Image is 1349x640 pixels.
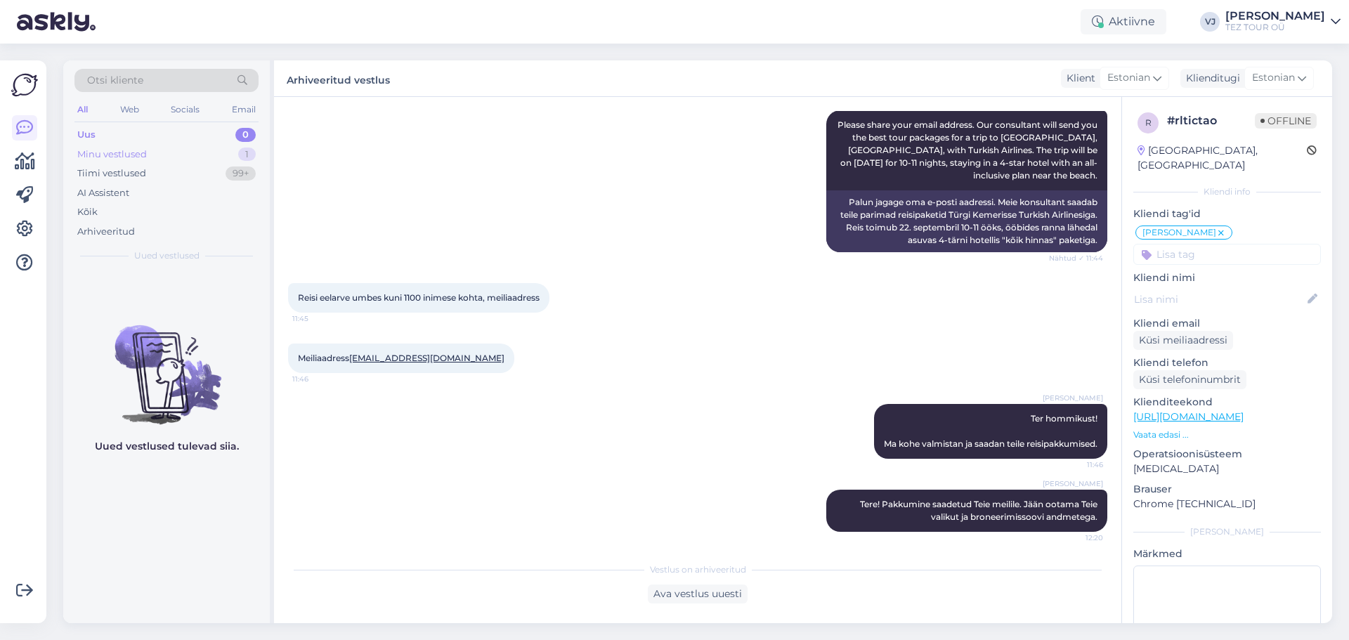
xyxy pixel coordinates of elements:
div: Kliendi info [1133,185,1321,198]
span: r [1145,117,1152,128]
p: Märkmed [1133,547,1321,561]
div: VJ [1200,12,1220,32]
div: AI Assistent [77,186,129,200]
div: All [74,100,91,119]
div: 1 [238,148,256,162]
label: Arhiveeritud vestlus [287,69,390,88]
div: # rltictao [1167,112,1255,129]
span: Nähtud ✓ 11:44 [1049,253,1103,263]
div: Klient [1061,71,1095,86]
span: Tere! Pakkumine saadetud Teie meilile. Jään ootama Teie valikut ja broneerimissoovi andmetega. [860,499,1100,522]
div: [PERSON_NAME] [1225,11,1325,22]
input: Lisa tag [1133,244,1321,265]
span: Vestlus on arhiveeritud [650,563,746,576]
div: Aktiivne [1081,9,1166,34]
p: Kliendi nimi [1133,270,1321,285]
img: No chats [63,300,270,426]
div: Minu vestlused [77,148,147,162]
div: [PERSON_NAME] [1133,525,1321,538]
a: [EMAIL_ADDRESS][DOMAIN_NAME] [349,353,504,363]
p: Operatsioonisüsteem [1133,447,1321,462]
span: Offline [1255,113,1317,129]
span: [PERSON_NAME] [1043,478,1103,489]
p: Uued vestlused tulevad siia. [95,439,239,454]
a: [URL][DOMAIN_NAME] [1133,410,1244,423]
span: Otsi kliente [87,73,143,88]
div: Ava vestlus uuesti [648,585,748,603]
div: Tiimi vestlused [77,166,146,181]
p: [MEDICAL_DATA] [1133,462,1321,476]
div: Web [117,100,142,119]
div: 99+ [226,166,256,181]
div: Palun jagage oma e-posti aadressi. Meie konsultant saadab teile parimad reisipaketid Türgi Kemeri... [826,190,1107,252]
p: Vaata edasi ... [1133,429,1321,441]
p: Chrome [TECHNICAL_ID] [1133,497,1321,511]
p: Kliendi email [1133,316,1321,331]
span: 11:45 [292,313,345,324]
span: Meiliaadress [298,353,504,363]
p: Brauser [1133,482,1321,497]
input: Lisa nimi [1134,292,1305,307]
div: Küsi meiliaadressi [1133,331,1233,350]
div: Uus [77,128,96,142]
span: [PERSON_NAME] [1043,393,1103,403]
span: Estonian [1107,70,1150,86]
span: [PERSON_NAME] [1142,228,1216,237]
span: Reisi eelarve umbes kuni 1100 inimese kohta, meiliaadress [298,292,540,303]
p: Kliendi telefon [1133,355,1321,370]
p: Klienditeekond [1133,395,1321,410]
div: Socials [168,100,202,119]
span: Uued vestlused [134,249,200,262]
div: [GEOGRAPHIC_DATA], [GEOGRAPHIC_DATA] [1138,143,1307,173]
span: 11:46 [1050,459,1103,470]
span: Estonian [1252,70,1295,86]
img: Askly Logo [11,72,38,98]
div: 0 [235,128,256,142]
div: Email [229,100,259,119]
span: 11:46 [292,374,345,384]
div: Küsi telefoninumbrit [1133,370,1246,389]
a: [PERSON_NAME]TEZ TOUR OÜ [1225,11,1341,33]
span: Please share your email address. Our consultant will send you the best tour packages for a trip t... [838,119,1100,181]
p: Kliendi tag'id [1133,207,1321,221]
div: Klienditugi [1180,71,1240,86]
div: Arhiveeritud [77,225,135,239]
div: TEZ TOUR OÜ [1225,22,1325,33]
span: 12:20 [1050,533,1103,543]
div: Kõik [77,205,98,219]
